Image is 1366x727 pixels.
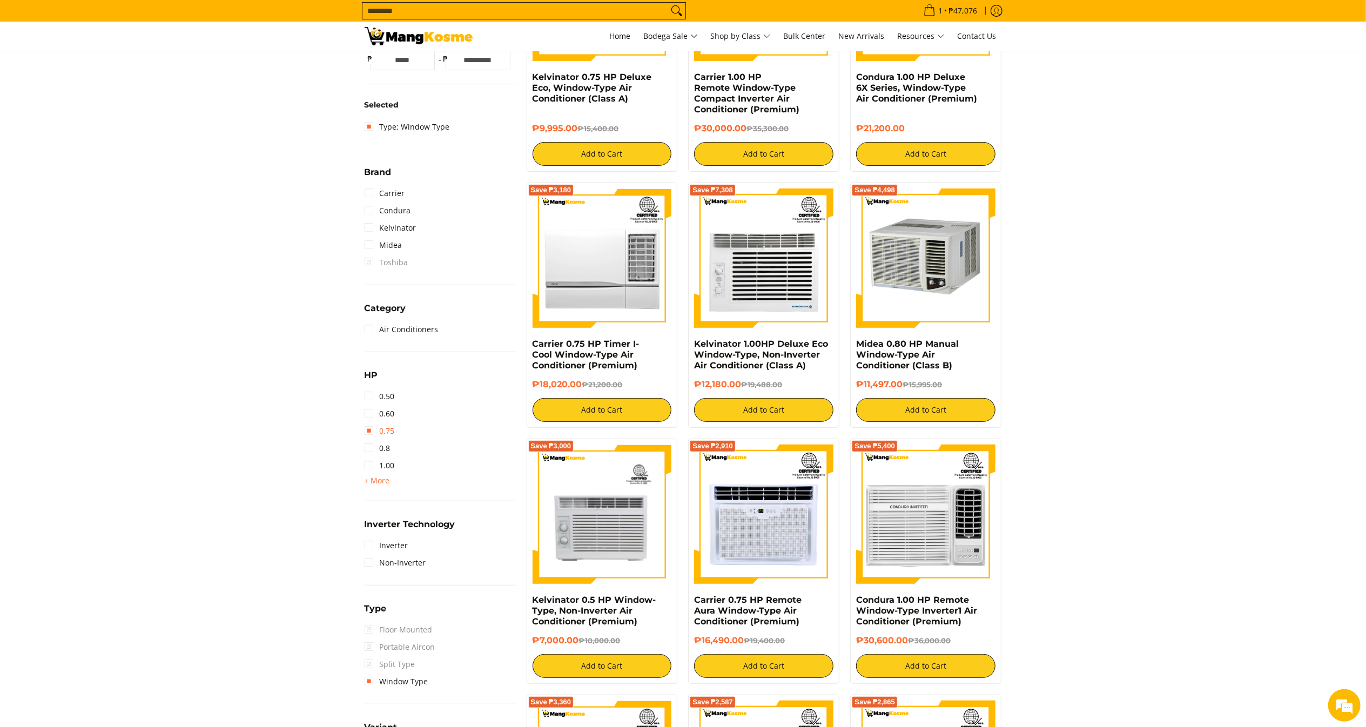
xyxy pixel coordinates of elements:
[694,123,833,134] h6: ₱30,000.00
[692,187,733,193] span: Save ₱7,308
[365,537,408,554] a: Inverter
[365,202,411,219] a: Condura
[533,595,656,627] a: Kelvinator 0.5 HP Window-Type, Non-Inverter Air Conditioner (Premium)
[533,339,640,371] a: Carrier 0.75 HP Timer I-Cool Window-Type Air Conditioner (Premium)
[744,636,785,645] del: ₱19,400.00
[533,445,672,584] img: kelvinator-.5hp-window-type-airconditioner-full-view-mang-kosme
[711,30,771,43] span: Shop by Class
[365,304,406,321] summary: Open
[856,339,959,371] a: Midea 0.80 HP Manual Window-Type Air Conditioner (Class B)
[365,237,402,254] a: Midea
[579,636,621,645] del: ₱10,000.00
[856,72,977,104] a: Condura 1.00 HP Deluxe 6X Series, Window-Type Air Conditioner (Premium)
[694,595,802,627] a: Carrier 0.75 HP Remote Aura Window-Type Air Conditioner (Premium)
[856,445,995,584] img: Condura 1.00 HP Remote Window-Type Inverter1 Air Conditioner (Premium)
[365,520,455,529] span: Inverter Technology
[365,371,378,388] summary: Open
[440,53,451,64] span: ₱
[920,5,981,17] span: •
[854,187,895,193] span: Save ₱4,498
[694,635,833,646] h6: ₱16,490.00
[533,189,672,328] img: Carrier 0.75 HP Timer I-Cool Window-Type Air Conditioner (Premium)
[898,30,945,43] span: Resources
[854,699,895,705] span: Save ₱2,865
[694,339,828,371] a: Kelvinator 1.00HP Deluxe Eco Window-Type, Non-Inverter Air Conditioner (Class A)
[365,440,391,457] a: 0.8
[365,476,390,485] span: + More
[856,189,995,328] img: Midea 0.80 HP Manual Window-Type Air Conditioner (Class B)
[533,654,672,678] button: Add to Cart
[365,168,392,185] summary: Open
[365,321,439,338] a: Air Conditioners
[694,379,833,390] h6: ₱12,180.00
[741,380,782,389] del: ₱19,488.00
[578,124,619,133] del: ₱15,400.00
[365,621,433,638] span: Floor Mounted
[533,72,652,104] a: Kelvinator 0.75 HP Deluxe Eco, Window-Type Air Conditioner (Class A)
[908,636,951,645] del: ₱36,000.00
[365,673,428,690] a: Window Type
[531,443,571,449] span: Save ₱3,000
[694,72,799,115] a: Carrier 1.00 HP Remote Window-Type Compact Inverter Air Conditioner (Premium)
[365,474,390,487] summary: Open
[483,22,1002,51] nav: Main Menu
[365,638,435,656] span: Portable Aircon
[365,168,392,177] span: Brand
[856,398,995,422] button: Add to Cart
[533,635,672,646] h6: ₱7,000.00
[365,422,395,440] a: 0.75
[958,31,997,41] span: Contact Us
[365,254,408,271] span: Toshiba
[694,189,833,328] img: Kelvinator 1.00HP Deluxe Eco Window-Type, Non-Inverter Air Conditioner (Class A)
[778,22,831,51] a: Bulk Center
[694,445,833,584] img: Carrier 0.75 HP Remote Aura Window-Type Air Conditioner (Premium)
[365,604,387,613] span: Type
[365,604,387,621] summary: Open
[365,371,378,380] span: HP
[365,185,405,202] a: Carrier
[892,22,950,51] a: Resources
[856,142,995,166] button: Add to Cart
[604,22,636,51] a: Home
[533,142,672,166] button: Add to Cart
[365,520,455,537] summary: Open
[856,635,995,646] h6: ₱30,600.00
[947,7,979,15] span: ₱47,076
[365,554,426,571] a: Non-Inverter
[365,118,450,136] a: Type: Window Type
[856,654,995,678] button: Add to Cart
[365,405,395,422] a: 0.60
[365,27,473,45] img: Bodega Sale Aircon l Mang Kosme: Home Appliances Warehouse Sale Window Type
[533,379,672,390] h6: ₱18,020.00
[833,22,890,51] a: New Arrivals
[694,398,833,422] button: Add to Cart
[533,398,672,422] button: Add to Cart
[531,699,571,705] span: Save ₱3,360
[937,7,945,15] span: 1
[365,219,416,237] a: Kelvinator
[365,388,395,405] a: 0.50
[784,31,826,41] span: Bulk Center
[856,379,995,390] h6: ₱11,497.00
[694,142,833,166] button: Add to Cart
[903,380,942,389] del: ₱15,995.00
[365,656,415,673] span: Split Type
[533,123,672,134] h6: ₱9,995.00
[531,187,571,193] span: Save ₱3,180
[856,595,977,627] a: Condura 1.00 HP Remote Window-Type Inverter1 Air Conditioner (Premium)
[952,22,1002,51] a: Contact Us
[365,304,406,313] span: Category
[839,31,885,41] span: New Arrivals
[854,443,895,449] span: Save ₱5,400
[694,654,833,678] button: Add to Cart
[692,699,733,705] span: Save ₱2,587
[746,124,789,133] del: ₱35,300.00
[365,53,375,64] span: ₱
[644,30,698,43] span: Bodega Sale
[856,123,995,134] h6: ₱21,200.00
[365,457,395,474] a: 1.00
[668,3,685,19] button: Search
[365,100,516,110] h6: Selected
[582,380,623,389] del: ₱21,200.00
